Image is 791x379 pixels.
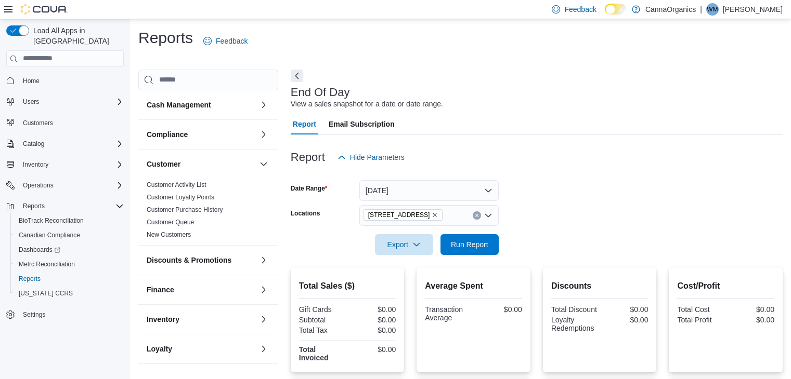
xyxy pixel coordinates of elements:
[2,94,128,109] button: Users
[216,36,248,46] span: Feedback
[2,178,128,193] button: Operations
[147,193,214,201] span: Customer Loyalty Points
[19,96,43,108] button: Users
[23,202,45,210] span: Reports
[473,211,481,220] button: Clear input
[349,316,396,324] div: $0.00
[2,115,128,130] button: Customers
[19,246,60,254] span: Dashboards
[257,158,270,170] button: Customer
[728,316,774,324] div: $0.00
[299,305,345,314] div: Gift Cards
[15,287,77,300] a: [US_STATE] CCRS
[138,28,193,48] h1: Reports
[147,181,206,188] a: Customer Activity List
[15,273,45,285] a: Reports
[602,316,648,324] div: $0.00
[15,229,124,241] span: Canadian Compliance
[551,316,598,332] div: Loyalty Redemptions
[19,308,49,321] a: Settings
[257,313,270,326] button: Inventory
[15,243,64,256] a: Dashboards
[257,283,270,296] button: Finance
[147,159,255,169] button: Customer
[19,138,48,150] button: Catalog
[728,305,774,314] div: $0.00
[23,310,45,319] span: Settings
[293,114,316,134] span: Report
[147,255,255,265] button: Discounts & Promotions
[147,255,231,265] h3: Discounts & Promotions
[147,206,223,213] a: Customer Purchase History
[551,280,649,292] h2: Discounts
[199,31,252,51] a: Feedback
[645,3,696,16] p: CannaOrganics
[381,234,427,255] span: Export
[19,75,44,87] a: Home
[359,180,499,201] button: [DATE]
[551,305,598,314] div: Total Discount
[257,99,270,111] button: Cash Management
[484,211,492,220] button: Open list of options
[15,273,124,285] span: Reports
[19,74,124,87] span: Home
[15,214,124,227] span: BioTrack Reconciliation
[375,234,433,255] button: Export
[147,194,214,201] a: Customer Loyalty Points
[19,158,124,171] span: Inventory
[299,280,396,292] h2: Total Sales ($)
[147,231,191,239] span: New Customers
[147,219,194,226] a: Customer Queue
[10,213,128,228] button: BioTrack Reconciliation
[19,200,124,212] span: Reports
[2,137,128,151] button: Catalog
[19,179,58,192] button: Operations
[19,308,124,321] span: Settings
[19,116,124,129] span: Customers
[349,345,396,354] div: $0.00
[19,275,41,283] span: Reports
[10,228,128,242] button: Canadian Compliance
[291,70,303,82] button: Next
[19,260,75,268] span: Metrc Reconciliation
[706,3,719,16] div: Wade Miller
[677,280,774,292] h2: Cost/Profit
[15,258,79,270] a: Metrc Reconciliation
[10,242,128,257] a: Dashboards
[476,305,522,314] div: $0.00
[147,344,255,354] button: Loyalty
[15,258,124,270] span: Metrc Reconciliation
[2,307,128,322] button: Settings
[147,100,211,110] h3: Cash Management
[23,98,39,106] span: Users
[257,343,270,355] button: Loyalty
[299,345,329,362] strong: Total Invoiced
[425,280,522,292] h2: Average Spent
[21,4,68,15] img: Cova
[349,326,396,334] div: $0.00
[349,305,396,314] div: $0.00
[147,218,194,226] span: Customer Queue
[291,99,443,110] div: View a sales snapshot for a date or date range.
[350,152,405,163] span: Hide Parameters
[451,239,488,250] span: Run Report
[19,216,84,225] span: BioTrack Reconciliation
[23,160,48,169] span: Inventory
[147,314,255,324] button: Inventory
[15,287,124,300] span: Washington CCRS
[677,316,723,324] div: Total Profit
[2,157,128,172] button: Inventory
[23,119,53,127] span: Customers
[19,289,73,297] span: [US_STATE] CCRS
[364,209,443,221] span: 54315 Highway 2
[723,3,783,16] p: [PERSON_NAME]
[19,138,124,150] span: Catalog
[23,77,40,85] span: Home
[15,229,84,241] a: Canadian Compliance
[10,272,128,286] button: Reports
[147,100,255,110] button: Cash Management
[425,305,471,322] div: Transaction Average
